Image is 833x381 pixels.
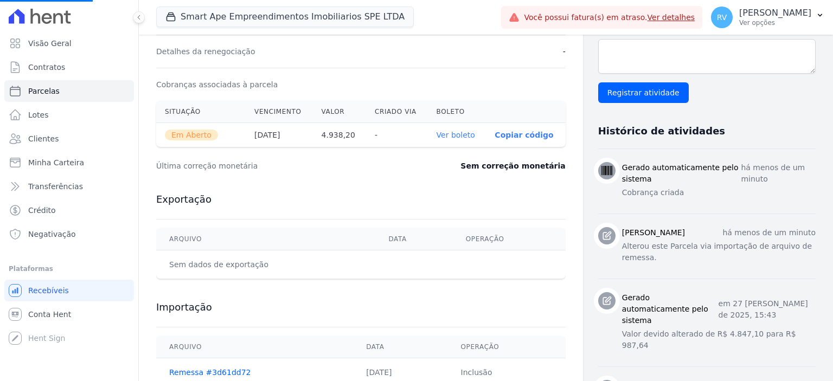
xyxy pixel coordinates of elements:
[4,80,134,102] a: Parcelas
[246,123,312,147] th: [DATE]
[156,301,566,314] h3: Importação
[156,193,566,206] h3: Exportação
[28,109,49,120] span: Lotes
[156,160,398,171] dt: Última correção monetária
[448,336,566,358] th: Operação
[4,223,134,245] a: Negativação
[28,86,60,96] span: Parcelas
[246,101,312,123] th: Vencimento
[28,133,59,144] span: Clientes
[4,303,134,325] a: Conta Hent
[563,46,566,57] dd: -
[622,162,741,185] h3: Gerado automaticamente pelo sistema
[156,250,375,279] td: Sem dados de exportação
[28,285,69,296] span: Recebíveis
[722,227,816,238] p: há menos de um minuto
[739,8,811,18] p: [PERSON_NAME]
[741,162,816,185] p: há menos de um minuto
[28,62,65,73] span: Contratos
[366,101,428,123] th: Criado via
[4,104,134,126] a: Lotes
[169,368,251,377] a: Remessa #3d61dd72
[4,280,134,301] a: Recebíveis
[622,227,685,238] h3: [PERSON_NAME]
[453,228,566,250] th: Operação
[4,33,134,54] a: Visão Geral
[313,123,366,147] th: 4.938,20
[4,176,134,197] a: Transferências
[719,298,816,321] p: em 27 [PERSON_NAME] de 2025, 15:43
[28,157,84,168] span: Minha Carteira
[156,228,375,250] th: Arquivo
[460,160,565,171] dd: Sem correção monetária
[156,336,353,358] th: Arquivo
[156,101,246,123] th: Situação
[4,56,134,78] a: Contratos
[622,292,719,326] h3: Gerado automaticamente pelo sistema
[9,262,130,275] div: Plataformas
[165,130,218,140] span: Em Aberto
[28,181,83,192] span: Transferências
[375,228,452,250] th: Data
[717,14,727,21] span: RV
[598,82,689,103] input: Registrar atividade
[598,125,725,138] h3: Histórico de atividades
[156,79,278,90] dt: Cobranças associadas à parcela
[156,7,414,27] button: Smart Ape Empreendimentos Imobiliarios SPE LTDA
[437,131,475,139] a: Ver boleto
[4,199,134,221] a: Crédito
[648,13,695,22] a: Ver detalhes
[428,101,486,123] th: Boleto
[702,2,833,33] button: RV [PERSON_NAME] Ver opções
[4,152,134,173] a: Minha Carteira
[622,187,816,198] p: Cobrança criada
[353,336,447,358] th: Data
[366,123,428,147] th: -
[28,38,72,49] span: Visão Geral
[622,328,816,351] p: Valor devido alterado de R$ 4.847,10 para R$ 987,64
[524,12,695,23] span: Você possui fatura(s) em atraso.
[28,229,76,240] span: Negativação
[4,128,134,150] a: Clientes
[313,101,366,123] th: Valor
[739,18,811,27] p: Ver opções
[28,309,71,320] span: Conta Hent
[495,131,553,139] button: Copiar código
[622,241,816,263] p: Alterou este Parcela via importação de arquivo de remessa.
[28,205,56,216] span: Crédito
[156,46,255,57] dt: Detalhes da renegociação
